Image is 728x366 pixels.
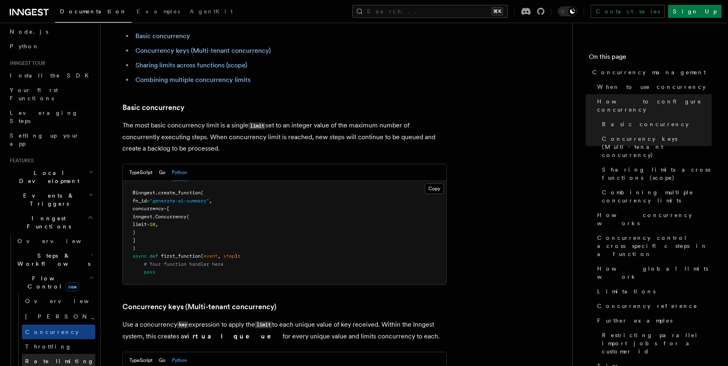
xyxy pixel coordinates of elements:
a: Concurrency keys (Multi-tenant concurrency) [135,47,271,54]
span: Concurrency [155,214,186,220]
button: Toggle dark mode [558,6,577,16]
a: Setting up your app [6,128,95,151]
span: Concurrency keys (Multi-tenant concurrency) [602,135,712,159]
span: ) [133,245,135,251]
a: Sharing limits across functions (scope) [135,61,247,69]
span: Further examples [597,316,672,325]
span: How global limits work [597,265,712,281]
span: How to configure concurrency [597,97,712,114]
a: Combining multiple concurrency limits [135,76,251,84]
button: Flow Controlnew [14,271,95,294]
span: [ [167,206,169,211]
span: step [223,253,235,259]
h4: On this page [589,52,712,65]
span: concurrency [133,206,164,211]
strong: virtual queue [184,332,283,340]
a: Basic concurrency [135,32,190,40]
span: When to use concurrency [597,83,706,91]
span: ) [133,230,135,235]
a: AgentKit [185,2,238,22]
span: . [155,190,158,196]
a: Combining multiple concurrency limits [599,185,712,208]
span: inngest. [133,214,155,220]
span: event [203,253,218,259]
span: Combining multiple concurrency limits [602,188,712,205]
a: Basic concurrency [122,102,184,113]
a: Sign Up [668,5,722,18]
a: Overview [14,234,95,248]
a: Throttling [22,339,95,354]
a: Sharing limits across functions (scope) [599,162,712,185]
span: @inngest [133,190,155,196]
button: Events & Triggers [6,188,95,211]
span: Features [6,157,34,164]
a: Restricting parallel import jobs for a customer id [599,328,712,359]
a: Limitations [594,284,712,299]
span: Concurrency control across specific steps in a function [597,234,712,258]
a: Contact sales [591,5,665,18]
span: # Your function handler here [144,261,223,267]
span: Your first Functions [10,87,58,101]
span: , [155,222,158,227]
span: = [147,198,150,204]
span: How concurrency works [597,211,712,227]
kbd: ⌘K [492,7,503,15]
code: limit [248,123,266,129]
button: Python [172,164,187,181]
span: limit [133,222,147,227]
span: ( [201,253,203,259]
a: Concurrency [22,325,95,339]
span: 10 [150,222,155,227]
span: Python [10,43,39,50]
span: new [66,282,79,291]
a: Your first Functions [6,83,95,105]
a: Concurrency reference [594,299,712,313]
span: = [164,206,167,211]
span: Concurrency management [592,68,706,76]
span: Events & Triggers [6,192,88,208]
button: Go [159,164,165,181]
span: Local Development [6,169,88,185]
span: , [218,253,221,259]
a: Node.js [6,24,95,39]
span: Install the SDK [10,72,94,79]
p: Use a concurrency expression to apply the to each unique value of key received. Within the Innges... [122,319,447,342]
a: How concurrency works [594,208,712,230]
span: Documentation [60,8,127,15]
a: Concurrency keys (Multi-tenant concurrency) [122,301,276,312]
span: first_function [161,253,201,259]
span: Basic concurrency [602,120,689,128]
span: "generate-ai-summary" [150,198,209,204]
span: pass [144,269,155,275]
a: Documentation [55,2,132,23]
code: key [177,321,188,328]
a: Concurrency control across specific steps in a function [594,230,712,261]
span: Rate limiting [25,358,94,364]
span: Restricting parallel import jobs for a customer id [602,331,712,355]
span: Setting up your app [10,132,79,147]
span: Sharing limits across functions (scope) [602,166,712,182]
span: Steps & Workflows [14,252,90,268]
span: fn_id [133,198,147,204]
a: Overview [22,294,95,308]
span: create_function [158,190,201,196]
a: Leveraging Steps [6,105,95,128]
span: Concurrency reference [597,302,698,310]
button: TypeScript [129,164,152,181]
a: How global limits work [594,261,712,284]
span: Node.js [10,28,48,35]
span: Leveraging Steps [10,110,78,124]
span: ( [186,214,189,220]
span: ] [133,237,135,243]
button: Search...⌘K [352,5,508,18]
a: How to configure concurrency [594,94,712,117]
span: , [209,198,212,204]
button: Local Development [6,166,95,188]
span: ( [201,190,203,196]
button: Copy [425,183,444,194]
span: async [133,253,147,259]
span: Throttling [25,343,72,350]
a: Python [6,39,95,54]
button: Steps & Workflows [14,248,95,271]
span: Flow Control [14,274,89,291]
